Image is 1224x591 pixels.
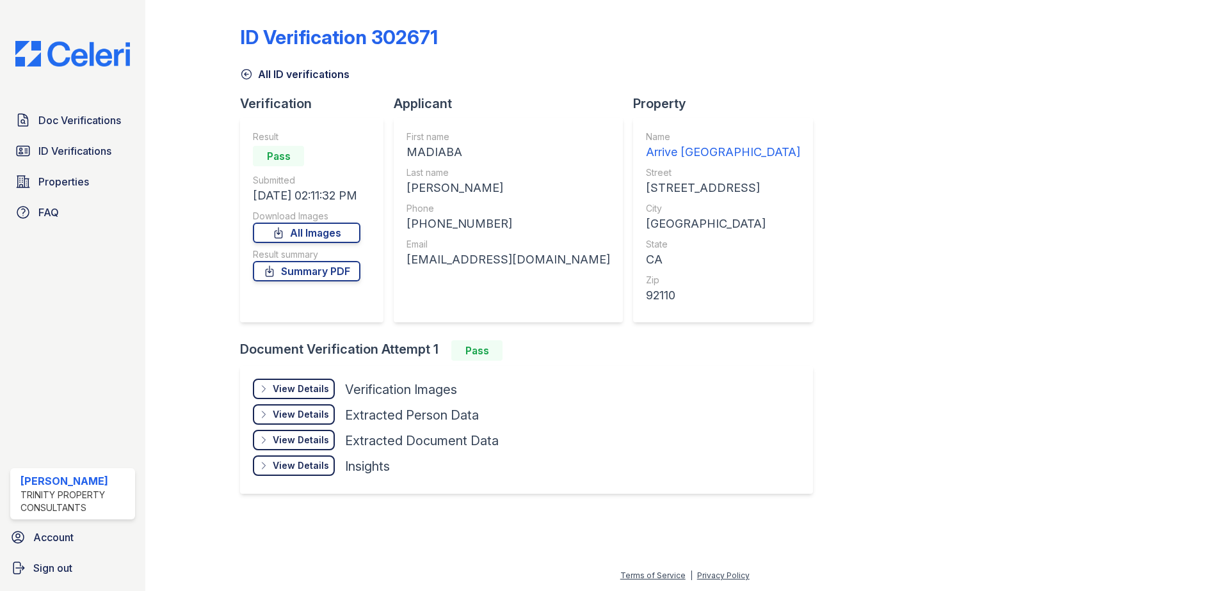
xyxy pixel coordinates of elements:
[407,166,610,179] div: Last name
[253,187,360,205] div: [DATE] 02:11:32 PM
[407,179,610,197] div: [PERSON_NAME]
[646,215,800,233] div: [GEOGRAPHIC_DATA]
[253,261,360,281] a: Summary PDF
[38,205,59,220] span: FAQ
[33,560,72,576] span: Sign out
[646,179,800,197] div: [STREET_ADDRESS]
[407,202,610,215] div: Phone
[451,340,503,361] div: Pass
[38,113,121,128] span: Doc Verifications
[20,489,130,514] div: Trinity Property Consultants
[20,473,130,489] div: [PERSON_NAME]
[253,210,360,223] div: Download Images
[273,408,329,421] div: View Details
[646,238,800,251] div: State
[394,95,633,113] div: Applicant
[5,524,140,550] a: Account
[646,143,800,161] div: Arrive [GEOGRAPHIC_DATA]
[646,251,800,269] div: CA
[5,555,140,581] a: Sign out
[10,138,135,164] a: ID Verifications
[345,406,479,424] div: Extracted Person Data
[253,174,360,187] div: Submitted
[690,571,693,580] div: |
[10,107,135,133] a: Doc Verifications
[633,95,823,113] div: Property
[253,146,304,166] div: Pass
[407,143,610,161] div: MADIABA
[646,130,800,161] a: Name Arrive [GEOGRAPHIC_DATA]
[697,571,750,580] a: Privacy Policy
[646,166,800,179] div: Street
[240,95,394,113] div: Verification
[253,223,360,243] a: All Images
[240,67,350,82] a: All ID verifications
[273,434,329,446] div: View Details
[38,174,89,189] span: Properties
[646,274,800,287] div: Zip
[10,200,135,225] a: FAQ
[253,248,360,261] div: Result summary
[38,143,111,159] span: ID Verifications
[253,130,360,143] div: Result
[620,571,686,580] a: Terms of Service
[10,169,135,194] a: Properties
[33,530,74,545] span: Account
[407,238,610,251] div: Email
[407,130,610,143] div: First name
[345,457,390,475] div: Insights
[5,41,140,67] img: CE_Logo_Blue-a8612792a0a2168367f1c8372b55b34899dd931a85d93a1a3d3e32e68fde9ad4.png
[345,432,499,450] div: Extracted Document Data
[345,381,457,398] div: Verification Images
[273,459,329,472] div: View Details
[240,340,823,361] div: Document Verification Attempt 1
[240,26,438,49] div: ID Verification 302671
[273,382,329,395] div: View Details
[407,215,610,233] div: [PHONE_NUMBER]
[646,130,800,143] div: Name
[646,287,800,304] div: 92110
[646,202,800,215] div: City
[407,251,610,269] div: [EMAIL_ADDRESS][DOMAIN_NAME]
